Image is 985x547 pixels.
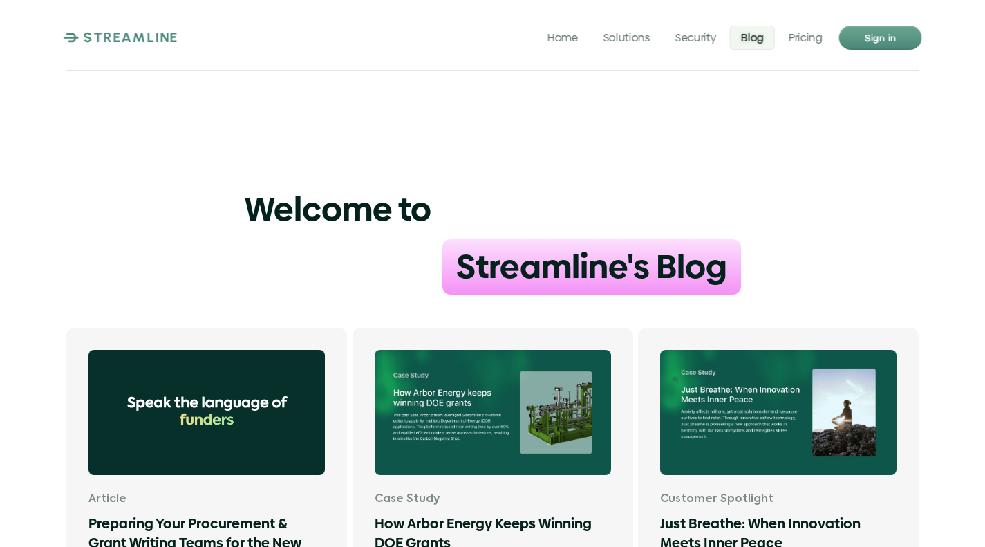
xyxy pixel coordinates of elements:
[741,30,764,44] p: Blog
[675,30,716,44] p: Security
[660,492,897,507] p: Customer Spotlight
[730,25,775,49] a: Blog
[375,350,611,475] img: Arbor Energy’s team leveraged Streamline’s AI-driven editor to apply for multiple Department of E...
[603,30,650,44] p: Solutions
[865,28,897,46] p: Sign in
[536,25,590,49] a: Home
[789,30,823,44] p: Pricing
[547,30,579,44] p: Home
[88,492,325,507] p: Article
[245,186,431,232] h1: Welcome to
[456,242,727,292] h1: Streamline's Blog
[839,26,922,50] a: Sign in
[83,29,178,46] p: STREAMLINE
[778,25,834,49] a: Pricing
[88,350,325,475] img: Win government funding by speaking the language of funders
[63,29,178,46] a: STREAMLINE
[375,492,611,507] p: Case Study
[664,25,727,49] a: Security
